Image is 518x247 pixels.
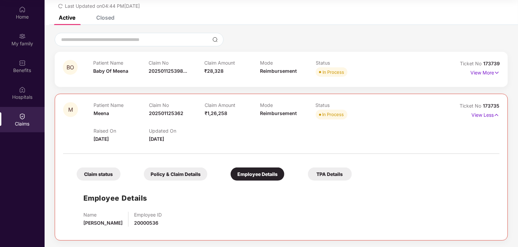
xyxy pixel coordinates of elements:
div: In Process [322,111,344,118]
span: ₹1,26,258 [205,110,227,116]
span: Reimbursement [260,110,297,116]
img: svg+xml;base64,PHN2ZyB4bWxucz0iaHR0cDovL3d3dy53My5vcmcvMjAwMC9zdmciIHdpZHRoPSIxNyIgaGVpZ2h0PSIxNy... [494,111,499,119]
span: [DATE] [94,136,109,142]
p: Claim No [149,60,205,66]
img: svg+xml;base64,PHN2ZyB3aWR0aD0iMjAiIGhlaWdodD0iMjAiIHZpZXdCb3g9IjAgMCAyMCAyMCIgZmlsbD0ibm9uZSIgeG... [19,33,26,40]
span: [DATE] [149,136,164,142]
p: Updated On [149,128,204,134]
span: 20000536 [134,220,158,226]
p: Mode [260,102,315,108]
p: View Less [471,110,499,119]
p: Claim Amount [205,102,260,108]
p: Patient Name [93,60,149,66]
p: Status [316,102,371,108]
div: Closed [96,14,114,21]
img: svg+xml;base64,PHN2ZyBpZD0iQmVuZWZpdHMiIHhtbG5zPSJodHRwOi8vd3d3LnczLm9yZy8yMDAwL3N2ZyIgd2lkdGg9Ij... [19,60,26,66]
p: Status [316,60,371,66]
span: 173739 [483,61,500,66]
span: BO [67,65,74,70]
h1: Employee Details [83,193,147,204]
span: Ticket No [460,103,483,109]
p: Patient Name [94,102,149,108]
div: TPA Details [308,167,352,181]
img: svg+xml;base64,PHN2ZyBpZD0iSG9tZSIgeG1sbnM9Imh0dHA6Ly93d3cudzMub3JnLzIwMDAvc3ZnIiB3aWR0aD0iMjAiIG... [19,6,26,13]
span: [PERSON_NAME] [83,220,123,226]
img: svg+xml;base64,PHN2ZyBpZD0iSG9zcGl0YWxzIiB4bWxucz0iaHR0cDovL3d3dy53My5vcmcvMjAwMC9zdmciIHdpZHRoPS... [19,86,26,93]
p: Employee ID [134,212,162,218]
p: Mode [260,60,316,66]
span: 202501125362 [149,110,183,116]
img: svg+xml;base64,PHN2ZyB4bWxucz0iaHR0cDovL3d3dy53My5vcmcvMjAwMC9zdmciIHdpZHRoPSIxNyIgaGVpZ2h0PSIxNy... [494,69,500,76]
div: Policy & Claim Details [144,167,207,181]
img: svg+xml;base64,PHN2ZyBpZD0iU2VhcmNoLTMyeDMyIiB4bWxucz0iaHR0cDovL3d3dy53My5vcmcvMjAwMC9zdmciIHdpZH... [212,37,218,42]
div: Employee Details [231,167,284,181]
span: redo [58,3,63,9]
span: Reimbursement [260,68,297,74]
span: Baby Of Meena [93,68,128,74]
p: Claim No [149,102,204,108]
span: 202501125398... [149,68,187,74]
img: svg+xml;base64,PHN2ZyBpZD0iQ2xhaW0iIHhtbG5zPSJodHRwOi8vd3d3LnczLm9yZy8yMDAwL3N2ZyIgd2lkdGg9IjIwIi... [19,113,26,120]
p: View More [470,67,500,76]
span: Last Updated on 04:44 PM[DATE] [65,3,140,9]
div: Claim status [77,167,121,181]
p: Raised On [94,128,149,134]
span: 173735 [483,103,499,109]
span: Meena [94,110,109,116]
p: Claim Amount [204,60,260,66]
p: Name [83,212,123,218]
span: Ticket No [460,61,483,66]
span: M [68,107,73,113]
div: In Process [322,69,344,75]
span: ₹28,328 [204,68,224,74]
div: Active [59,14,75,21]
